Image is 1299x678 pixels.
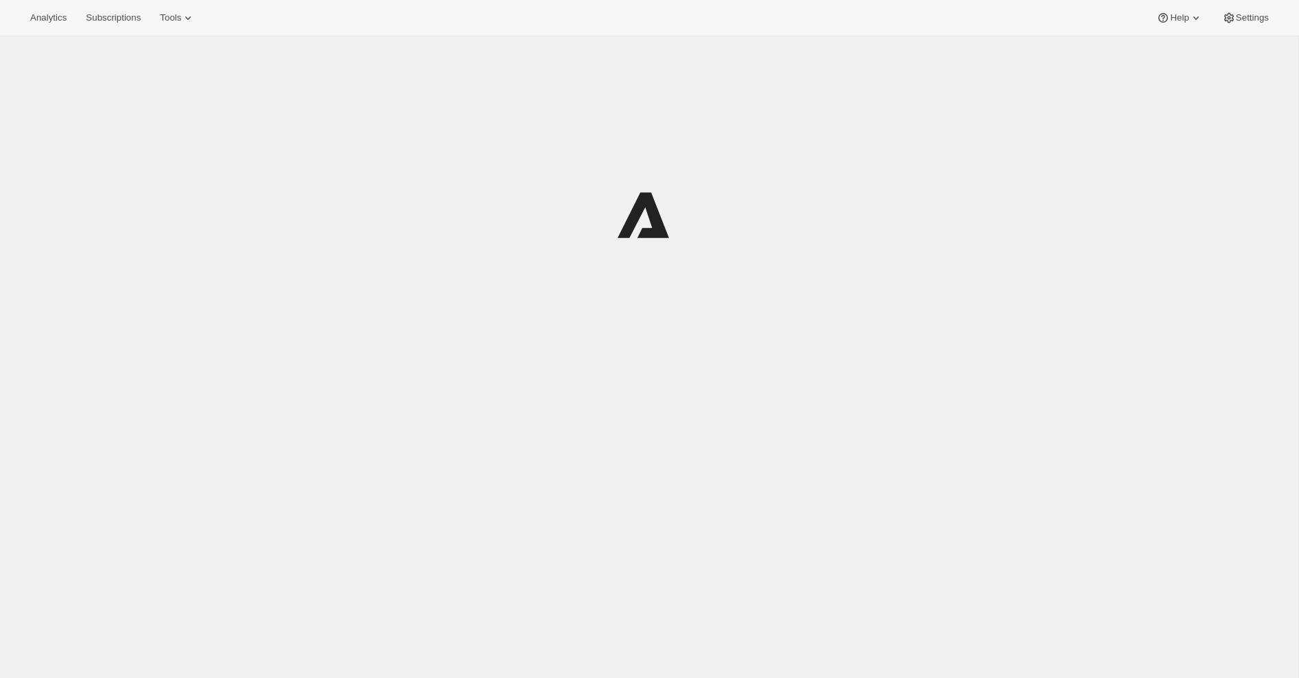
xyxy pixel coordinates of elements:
[160,12,181,23] span: Tools
[1214,8,1277,27] button: Settings
[1148,8,1210,27] button: Help
[86,12,141,23] span: Subscriptions
[22,8,75,27] button: Analytics
[30,12,67,23] span: Analytics
[152,8,203,27] button: Tools
[1170,12,1189,23] span: Help
[1236,12,1269,23] span: Settings
[78,8,149,27] button: Subscriptions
